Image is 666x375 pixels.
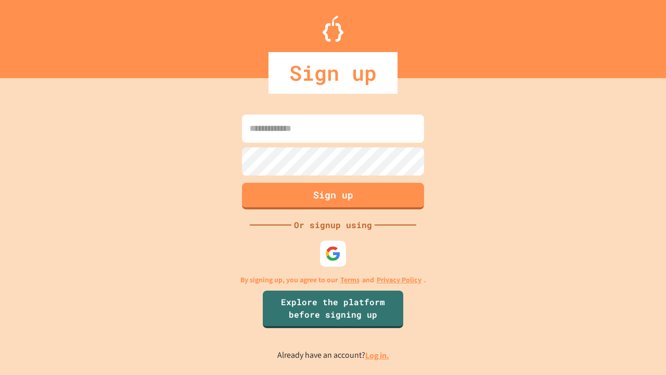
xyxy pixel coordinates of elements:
[291,219,375,231] div: Or signup using
[277,349,389,362] p: Already have an account?
[325,246,341,261] img: google-icon.svg
[323,16,343,42] img: Logo.svg
[263,291,403,328] a: Explore the platform before signing up
[377,274,421,285] a: Privacy Policy
[340,274,360,285] a: Terms
[240,274,426,285] p: By signing up, you agree to our and .
[242,183,424,209] button: Sign up
[268,52,398,94] div: Sign up
[365,350,389,361] a: Log in.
